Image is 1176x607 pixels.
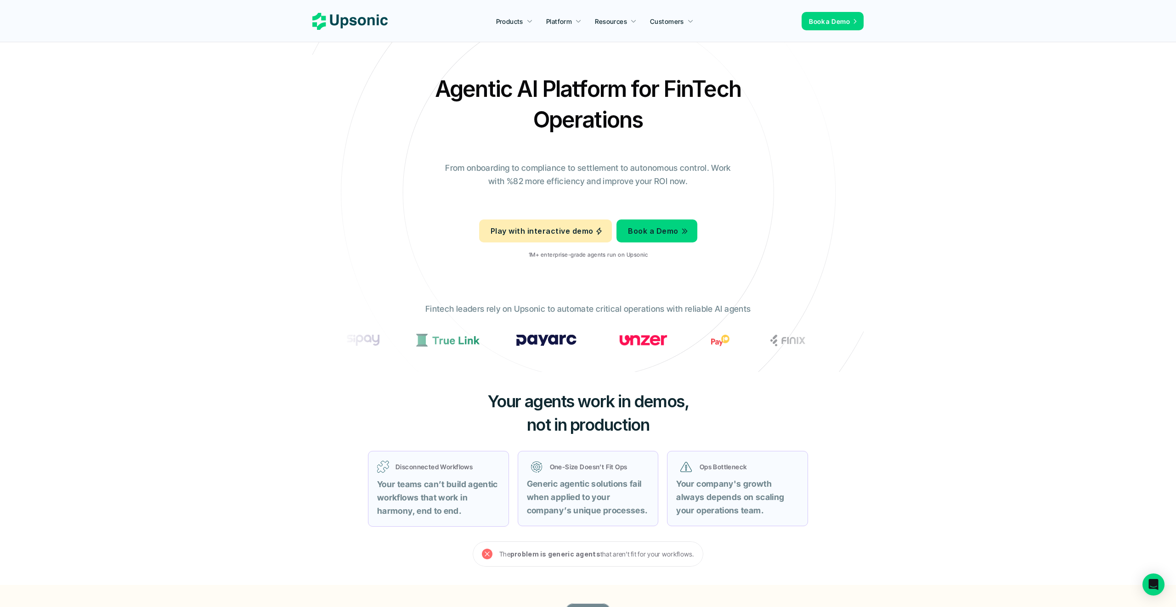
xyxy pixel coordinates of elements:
[510,550,600,558] strong: problem is generic agents
[427,73,749,135] h2: Agentic AI Platform for FinTech Operations
[616,219,697,242] a: Book a Demo
[676,479,786,515] strong: Your company's growth always depends on scaling your operations team.
[491,13,538,29] a: Products
[628,225,678,238] p: Book a Demo
[425,303,751,316] p: Fintech leaders rely on Upsonic to automate critical operations with reliable AI agents
[496,17,523,26] p: Products
[802,12,864,30] a: Book a Demo
[487,391,689,411] span: Your agents work in demos,
[491,225,593,238] p: Play with interactive demo
[377,479,500,516] strong: Your teams can’t build agentic workflows that work in harmony, end to end.
[595,17,627,26] p: Resources
[550,462,645,472] p: One-Size Doesn’t Fit Ops
[528,252,647,258] p: 1M+ enterprise-grade agents run on Upsonic
[527,479,648,515] strong: Generic agentic solutions fail when applied to your company’s unique processes.
[439,162,737,188] p: From onboarding to compliance to settlement to autonomous control. Work with %82 more efficiency ...
[1142,573,1165,596] div: Open Intercom Messenger
[700,462,795,472] p: Ops Bottleneck
[499,548,694,560] p: The that aren’t fit for your workflows.
[527,415,650,435] span: not in production
[809,17,850,26] p: Book a Demo
[546,17,572,26] p: Platform
[396,462,500,472] p: Disconnected Workflows
[650,17,684,26] p: Customers
[479,219,612,242] a: Play with interactive demo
